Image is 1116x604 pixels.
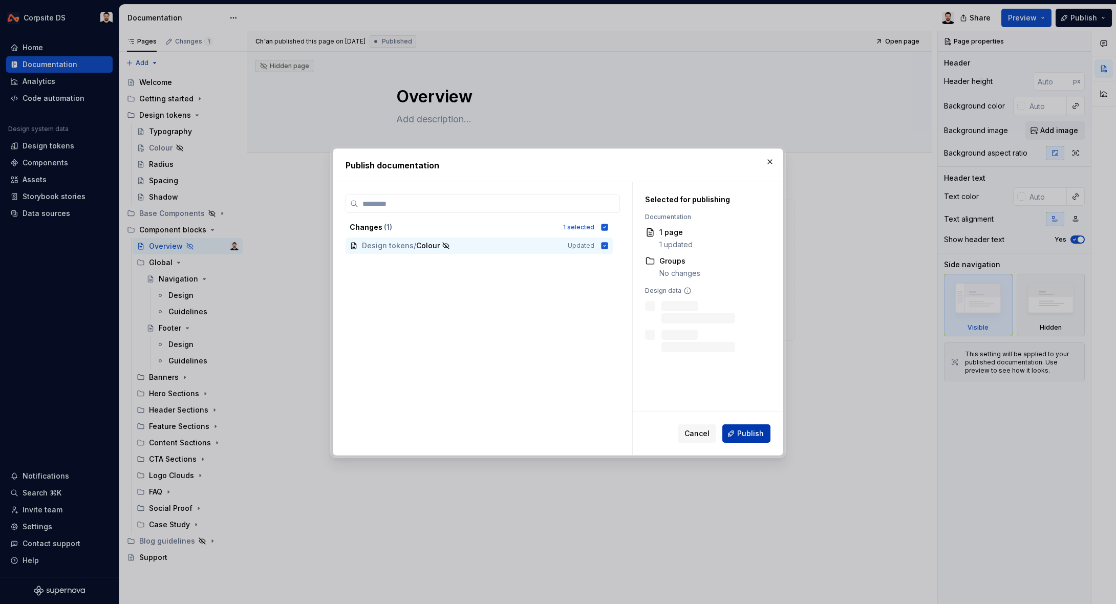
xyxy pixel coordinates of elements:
h2: Publish documentation [346,159,770,171]
span: Updated [568,242,594,250]
div: 1 selected [563,223,594,231]
div: Design data [645,287,765,295]
span: Colour [416,241,440,251]
button: Publish [722,424,770,443]
span: ( 1 ) [384,223,392,231]
div: Selected for publishing [645,195,765,205]
div: 1 page [659,227,693,238]
div: Changes [350,222,557,232]
span: Publish [737,428,764,439]
div: No changes [659,268,700,278]
div: Groups [659,256,700,266]
button: Cancel [678,424,716,443]
span: Cancel [684,428,710,439]
span: / [414,241,416,251]
span: Design tokens [362,241,414,251]
div: Documentation [645,213,765,221]
div: 1 updated [659,240,693,250]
